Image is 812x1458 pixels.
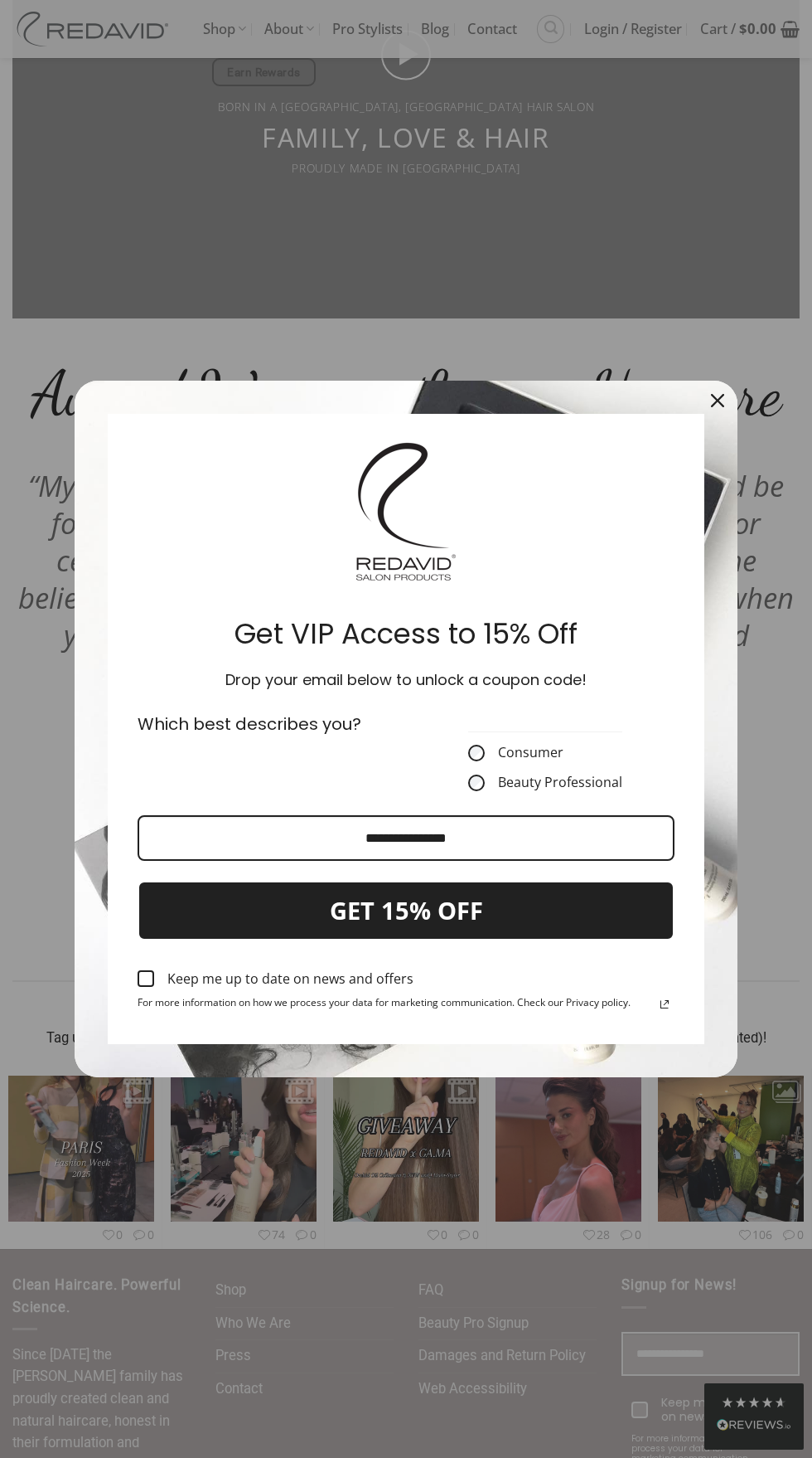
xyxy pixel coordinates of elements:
[167,971,413,987] div: Keep me up to date on news and offers
[138,815,674,861] input: Email field
[134,616,678,652] h2: Get VIP Access to 15% Off
[468,775,622,791] label: Beauty Professional
[138,881,674,941] button: GET 15% OFF
[655,994,674,1014] a: Read our Privacy Policy
[698,381,737,420] button: Close
[711,394,724,407] svg: close icon
[468,745,622,761] label: Consumer
[468,712,622,791] fieldset: CustomerType field
[655,994,674,1014] svg: link icon
[138,997,631,1014] span: For more information on how we process your data for marketing communication. Check our Privacy p...
[468,745,485,761] input: Consumer
[134,671,678,690] h3: Drop your email below to unlock a coupon code!
[138,712,396,736] p: Which best describes you?
[468,775,485,791] input: Beauty Professional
